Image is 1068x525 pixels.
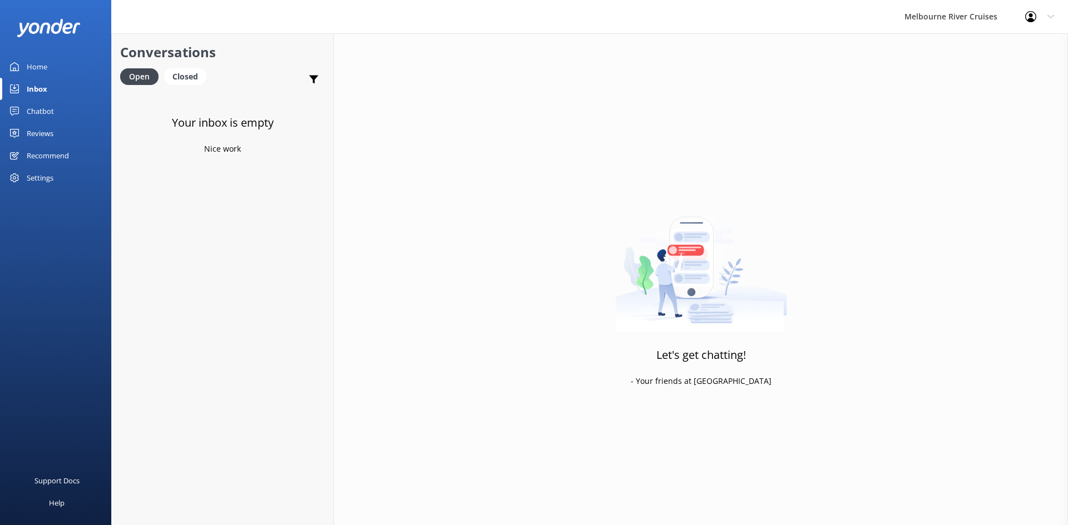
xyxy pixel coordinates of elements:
[204,143,241,155] p: Nice work
[49,492,65,514] div: Help
[17,19,81,37] img: yonder-white-logo.png
[120,68,159,85] div: Open
[34,469,80,492] div: Support Docs
[27,144,69,167] div: Recommend
[164,70,212,82] a: Closed
[656,346,746,364] h3: Let's get chatting!
[120,70,164,82] a: Open
[27,56,47,78] div: Home
[120,42,325,63] h2: Conversations
[27,167,53,189] div: Settings
[27,78,47,100] div: Inbox
[164,68,206,85] div: Closed
[27,100,54,122] div: Chatbot
[172,114,274,132] h3: Your inbox is empty
[615,193,787,332] img: artwork of a man stealing a conversation from at giant smartphone
[27,122,53,144] div: Reviews
[631,375,772,387] p: - Your friends at [GEOGRAPHIC_DATA]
